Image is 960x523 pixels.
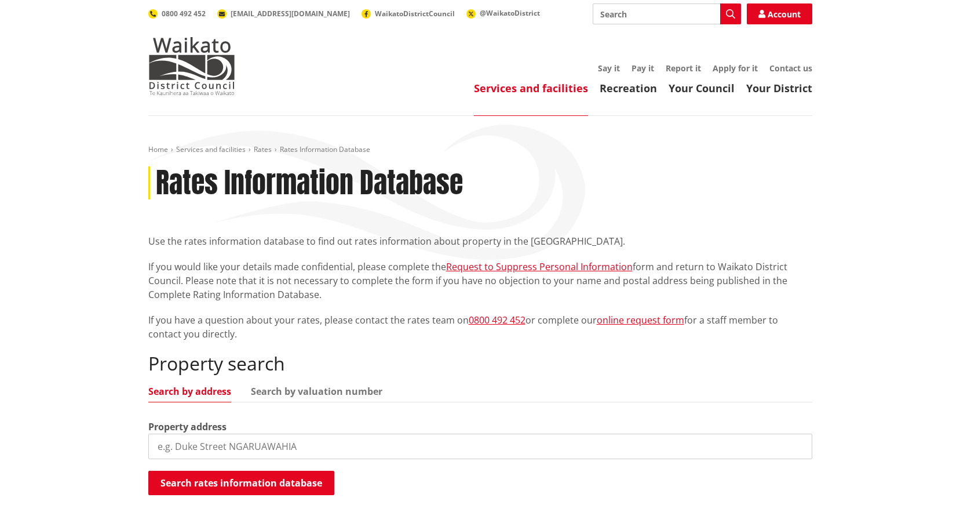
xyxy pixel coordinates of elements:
[148,471,334,495] button: Search rates information database
[176,144,246,154] a: Services and facilities
[669,81,735,95] a: Your Council
[632,63,654,74] a: Pay it
[148,144,168,154] a: Home
[148,420,227,434] label: Property address
[593,3,741,24] input: Search input
[254,144,272,154] a: Rates
[375,9,455,19] span: WaikatoDistrictCouncil
[474,81,588,95] a: Services and facilities
[148,145,812,155] nav: breadcrumb
[666,63,701,74] a: Report it
[162,9,206,19] span: 0800 492 452
[747,3,812,24] a: Account
[598,63,620,74] a: Say it
[480,8,540,18] span: @WaikatoDistrict
[597,314,684,326] a: online request form
[469,314,525,326] a: 0800 492 452
[148,353,812,375] h2: Property search
[713,63,758,74] a: Apply for it
[466,8,540,18] a: @WaikatoDistrict
[148,37,235,95] img: Waikato District Council - Te Kaunihera aa Takiwaa o Waikato
[148,9,206,19] a: 0800 492 452
[251,387,382,396] a: Search by valuation number
[746,81,812,95] a: Your District
[148,434,812,459] input: e.g. Duke Street NGARUAWAHIA
[446,260,633,273] a: Request to Suppress Personal Information
[769,63,812,74] a: Contact us
[217,9,350,19] a: [EMAIL_ADDRESS][DOMAIN_NAME]
[148,234,812,248] p: Use the rates information database to find out rates information about property in the [GEOGRAPHI...
[231,9,350,19] span: [EMAIL_ADDRESS][DOMAIN_NAME]
[148,387,231,396] a: Search by address
[362,9,455,19] a: WaikatoDistrictCouncil
[280,144,370,154] span: Rates Information Database
[156,166,463,200] h1: Rates Information Database
[148,313,812,341] p: If you have a question about your rates, please contact the rates team on or complete our for a s...
[600,81,657,95] a: Recreation
[148,260,812,302] p: If you would like your details made confidential, please complete the form and return to Waikato ...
